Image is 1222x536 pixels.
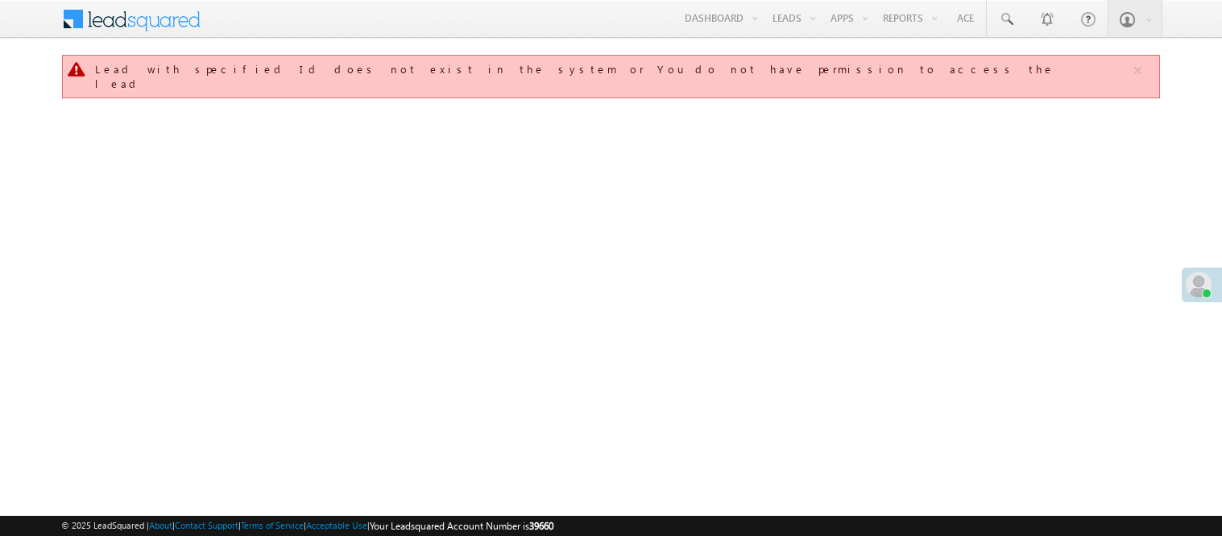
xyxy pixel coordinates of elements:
a: Acceptable Use [306,520,367,530]
span: 39660 [529,520,553,532]
span: Your Leadsquared Account Number is [370,520,553,532]
a: About [149,520,172,530]
span: © 2025 LeadSquared | | | | | [61,518,553,534]
a: Terms of Service [241,520,304,530]
div: Lead with specified Id does not exist in the system or You do not have permission to access the lead [95,62,1131,91]
a: Contact Support [175,520,238,530]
